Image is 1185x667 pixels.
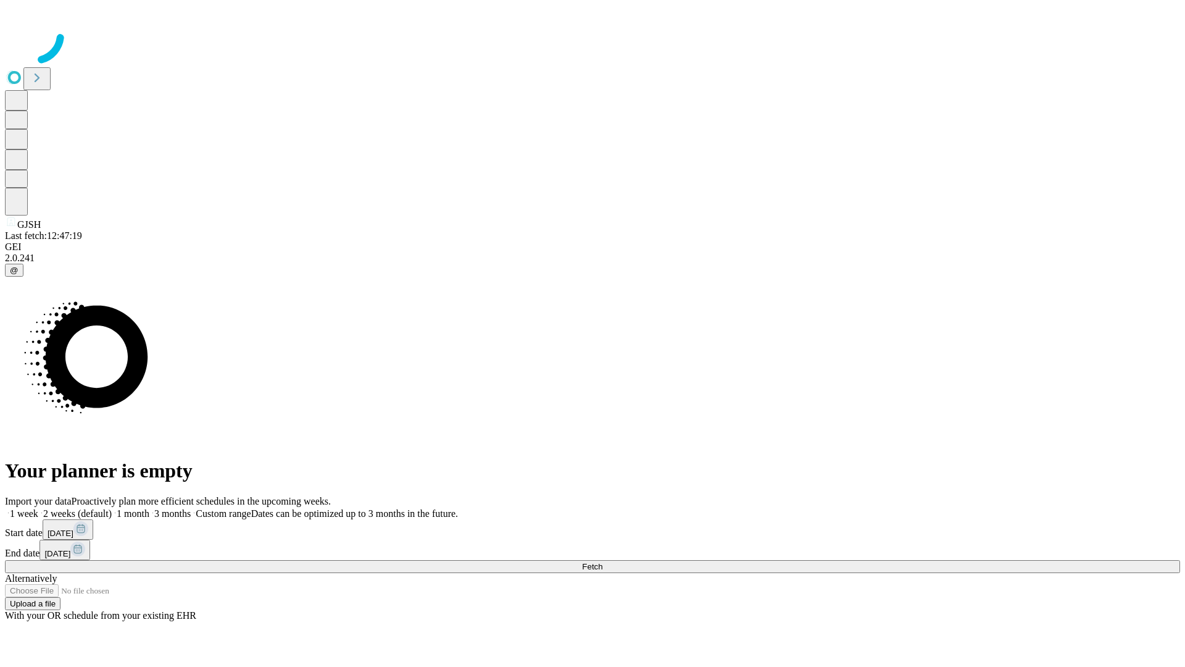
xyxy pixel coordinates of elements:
[43,519,93,540] button: [DATE]
[5,610,196,621] span: With your OR schedule from your existing EHR
[251,508,458,519] span: Dates can be optimized up to 3 months in the future.
[5,496,72,506] span: Import your data
[10,266,19,275] span: @
[5,230,82,241] span: Last fetch: 12:47:19
[17,219,41,230] span: GJSH
[72,496,331,506] span: Proactively plan more efficient schedules in the upcoming weeks.
[39,540,90,560] button: [DATE]
[5,253,1180,264] div: 2.0.241
[196,508,251,519] span: Custom range
[582,562,602,571] span: Fetch
[43,508,112,519] span: 2 weeks (default)
[5,519,1180,540] div: Start date
[48,529,73,538] span: [DATE]
[5,573,57,584] span: Alternatively
[5,597,60,610] button: Upload a file
[5,560,1180,573] button: Fetch
[5,459,1180,482] h1: Your planner is empty
[5,264,23,277] button: @
[44,549,70,558] span: [DATE]
[117,508,149,519] span: 1 month
[5,540,1180,560] div: End date
[10,508,38,519] span: 1 week
[5,241,1180,253] div: GEI
[154,508,191,519] span: 3 months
